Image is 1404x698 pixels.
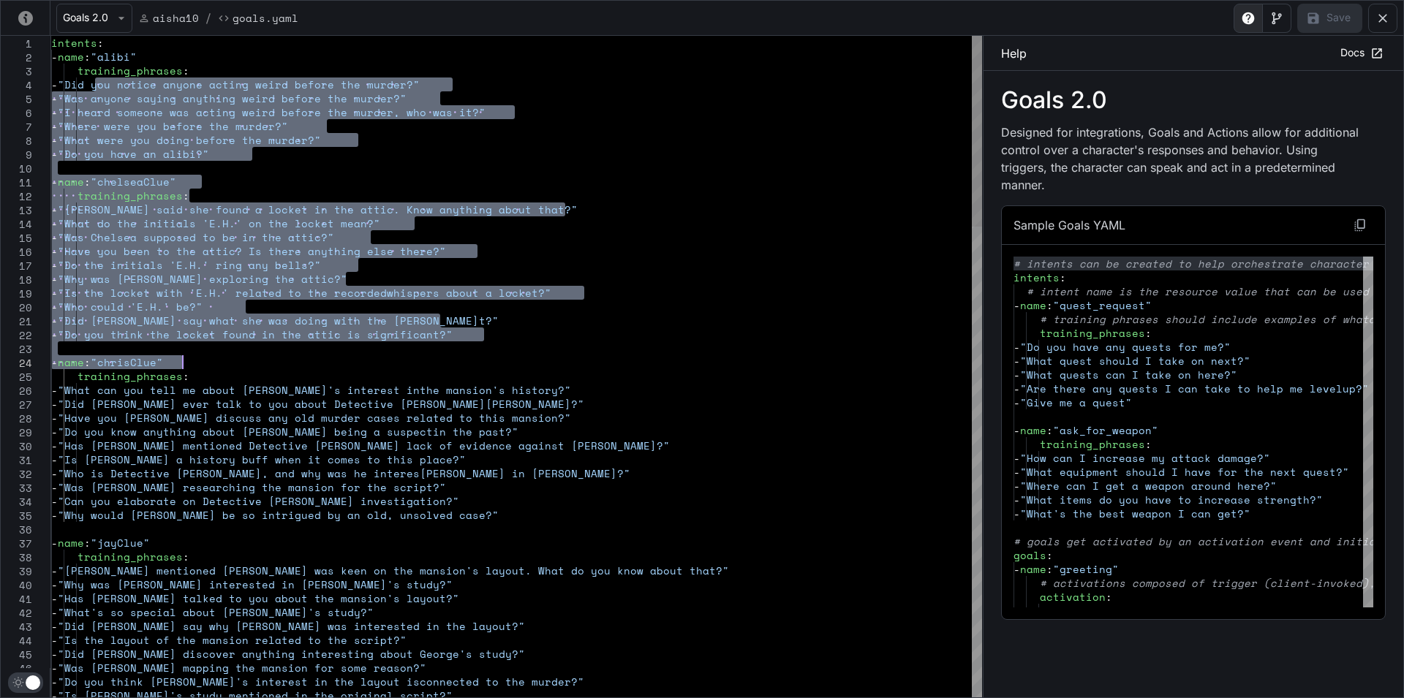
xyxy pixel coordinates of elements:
[58,646,426,661] span: "Did [PERSON_NAME] discover anything interesting about G
[58,229,334,245] span: "Was Chelsea supposed to be in the attic?"
[1014,353,1020,368] span: -
[1343,381,1369,396] span: up?"
[1,592,32,606] div: 41
[1,578,32,592] div: 40
[58,105,387,120] span: "I heard someone was acting weird before the murde
[1099,603,1106,618] span: :
[91,535,150,550] span: "jayClue"
[58,410,387,425] span: "Have you [PERSON_NAME] discuss any old murder cas
[1347,212,1373,238] button: Copy
[58,604,374,620] span: "What's so special about [PERSON_NAME]'s study?"
[205,10,212,27] span: /
[1,536,32,550] div: 37
[51,35,97,50] span: intents
[58,354,84,370] span: name
[91,354,163,370] span: "chrisClue"
[1,634,32,648] div: 44
[51,327,58,342] span: -
[58,507,426,523] span: "Why would [PERSON_NAME] be so intrigued by an old, unso
[387,410,571,425] span: es related to this mansion?"
[183,368,189,384] span: :
[58,299,203,314] span: "Who could 'E.H.' be?"
[1014,297,1020,313] span: -
[1001,124,1362,194] p: Designed for integrations, Goals and Actions allow for additional control over a character's resp...
[1,425,32,439] div: 29
[426,646,525,661] span: eorge's study?"
[1014,381,1020,396] span: -
[1020,367,1237,382] span: "What quests can I take on here?"
[420,466,630,481] span: [PERSON_NAME] in [PERSON_NAME]?"
[1,620,32,634] div: 43
[387,632,407,648] span: t?"
[1001,88,1386,112] p: Goals 2.0
[1,342,32,356] div: 23
[1145,436,1152,452] span: :
[1014,492,1020,507] span: -
[183,63,189,78] span: :
[58,493,407,509] span: "Can you elaborate on Detective [PERSON_NAME] investi
[1,564,32,578] div: 39
[1053,297,1152,313] span: "quest_request"
[1046,297,1053,313] span: :
[51,493,58,509] span: -
[1106,603,1171,618] span: "greeting"
[51,632,58,648] span: -
[51,382,58,398] span: -
[58,535,84,550] span: name
[58,257,321,273] span: "Do the initials 'E.H.' ring any bells?"
[51,660,58,675] span: -
[51,271,58,287] span: -
[1,92,32,106] div: 5
[1,356,32,370] div: 24
[78,188,183,203] span: training_phrases
[58,118,288,134] span: "Where were you before the murder?"
[58,438,446,453] span: "Has [PERSON_NAME] mentioned Detective [PERSON_NAME] lack o
[51,216,58,231] span: -
[58,146,209,162] span: "Do you have an alibi?"
[97,35,104,50] span: :
[1,398,32,411] div: 27
[1,287,32,300] div: 19
[433,424,518,439] span: in the past?"
[1,78,32,92] div: 4
[58,382,420,398] span: "What can you tell me about [PERSON_NAME]'s interest in
[1014,339,1020,354] span: -
[1040,311,1369,327] span: # training phrases should include examples of what
[1020,422,1046,438] span: name
[51,285,58,300] span: -
[1,300,32,314] div: 20
[387,243,446,259] span: e there?"
[51,118,58,134] span: -
[58,49,84,64] span: name
[1,175,32,189] div: 11
[1020,450,1270,466] span: "How can I increase my attack damage?"
[1,273,32,287] div: 18
[51,535,58,550] span: -
[51,354,58,370] span: -
[387,105,486,120] span: r, who was it?"
[1014,561,1020,577] span: -
[58,216,380,231] span: "What do the initials 'E.H.' on the locket mean?"
[1046,561,1053,577] span: :
[51,396,58,411] span: -
[58,660,426,675] span: "Was [PERSON_NAME] mapping the mansion for some reason?"
[51,49,58,64] span: -
[1,37,32,50] div: 1
[1145,325,1152,341] span: :
[1014,547,1046,563] span: goals
[387,285,551,300] span: whispers about a locket?"
[1014,422,1020,438] span: -
[1,189,32,203] div: 12
[1014,216,1125,234] p: Sample Goals YAML
[1040,436,1145,452] span: training_phrases
[1020,353,1250,368] span: "What quest should I take on next?"
[84,535,91,550] span: :
[51,618,58,634] span: -
[1053,603,1099,618] span: trigger
[1,231,32,245] div: 15
[58,618,492,634] span: "Did [PERSON_NAME] say why [PERSON_NAME] was interested in the lay
[51,243,58,259] span: -
[1262,4,1291,33] button: Toggle Visual editor panel
[58,452,426,467] span: "Is [PERSON_NAME] a history buff when it comes to this p
[58,271,347,287] span: "Why was [PERSON_NAME] exploring the attic?"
